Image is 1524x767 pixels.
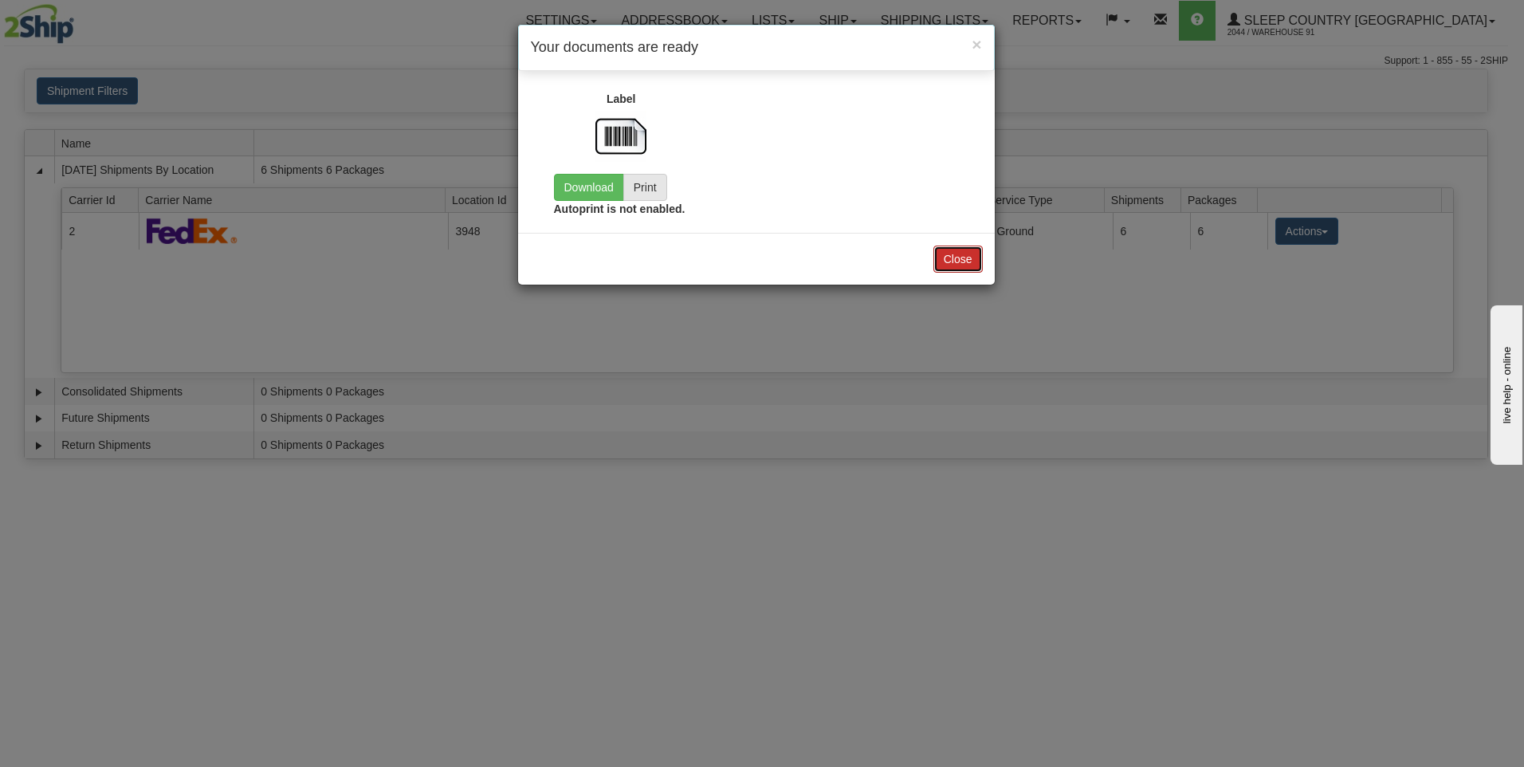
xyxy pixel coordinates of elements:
[972,36,981,53] button: Close
[554,201,685,217] label: Autoprint is not enabled.
[1487,302,1522,465] iframe: chat widget
[972,35,981,53] span: ×
[12,14,147,26] div: live help - online
[607,91,636,107] label: Label
[623,174,667,201] button: Print
[531,37,982,58] h4: Your documents are ready
[933,246,983,273] button: Close
[554,174,624,201] a: Download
